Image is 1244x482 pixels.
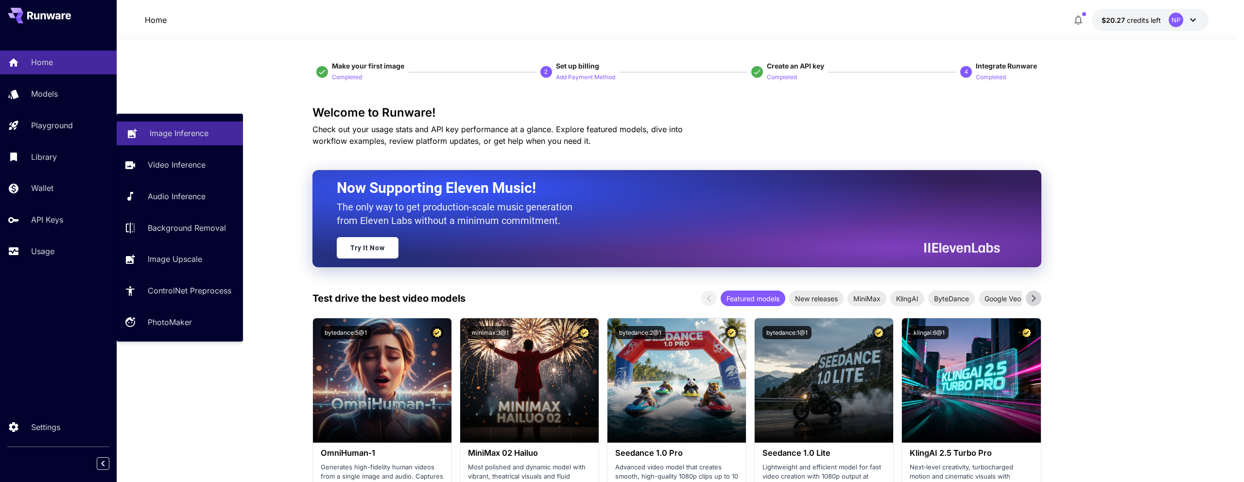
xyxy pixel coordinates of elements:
p: Settings [31,421,60,433]
p: Playground [31,120,73,131]
p: 2 [544,68,548,76]
span: Make your first image [332,62,404,70]
p: Add Payment Method [556,73,615,82]
p: Home [31,56,53,68]
button: bytedance:5@1 [321,326,371,339]
button: Certified Model – Vetted for best performance and includes a commercial license. [578,326,591,339]
h3: Seedance 1.0 Lite [762,448,885,458]
span: ByteDance [928,293,975,304]
h3: OmniHuman‑1 [321,448,444,458]
div: $20.2653 [1102,15,1161,25]
a: PhotoMaker [117,310,243,334]
img: alt [313,318,451,443]
p: Models [31,88,58,100]
button: bytedance:2@1 [615,326,665,339]
p: Library [31,151,57,163]
span: Featured models [721,293,785,304]
p: Image Inference [150,127,208,139]
p: Audio Inference [148,190,206,202]
p: Home [145,14,167,26]
p: PhotoMaker [148,316,192,328]
a: Image Inference [117,121,243,145]
p: ControlNet Preprocess [148,285,231,296]
div: NP [1169,13,1183,27]
p: Wallet [31,182,53,194]
button: Certified Model – Vetted for best performance and includes a commercial license. [725,326,738,339]
p: Completed [332,73,362,82]
a: Video Inference [117,153,243,177]
p: The only way to get production-scale music generation from Eleven Labs without a minimum commitment. [337,200,580,227]
p: Test drive the best video models [312,291,466,306]
span: Integrate Runware [976,62,1037,70]
img: alt [755,318,893,443]
h2: Now Supporting Eleven Music! [337,179,993,197]
img: alt [460,318,599,443]
button: klingai:6@1 [910,326,949,339]
span: KlingAI [890,293,924,304]
button: Collapse sidebar [97,457,109,470]
button: minimax:3@1 [468,326,513,339]
h3: Welcome to Runware! [312,106,1041,120]
button: $20.2653 [1092,9,1209,31]
span: $20.27 [1102,16,1127,24]
a: ControlNet Preprocess [117,279,243,303]
button: Certified Model – Vetted for best performance and includes a commercial license. [1020,326,1033,339]
button: bytedance:1@1 [762,326,812,339]
p: Background Removal [148,222,226,234]
span: New releases [789,293,844,304]
a: Audio Inference [117,185,243,208]
p: Completed [767,73,797,82]
p: Image Upscale [148,253,202,265]
span: Google Veo [979,293,1027,304]
p: API Keys [31,214,63,225]
span: credits left [1127,16,1161,24]
h3: Seedance 1.0 Pro [615,448,738,458]
p: 4 [965,68,968,76]
span: Set up billing [556,62,599,70]
button: Certified Model – Vetted for best performance and includes a commercial license. [872,326,885,339]
a: Try It Now [337,237,398,258]
span: Check out your usage stats and API key performance at a glance. Explore featured models, dive int... [312,124,683,146]
p: Completed [976,73,1006,82]
h3: MiniMax 02 Hailuo [468,448,591,458]
a: Image Upscale [117,247,243,271]
span: Create an API key [767,62,824,70]
nav: breadcrumb [145,14,167,26]
img: alt [607,318,746,443]
span: MiniMax [847,293,886,304]
div: Collapse sidebar [104,455,117,472]
img: alt [902,318,1040,443]
a: Background Removal [117,216,243,240]
p: Usage [31,245,54,257]
button: Certified Model – Vetted for best performance and includes a commercial license. [431,326,444,339]
p: Video Inference [148,159,206,171]
h3: KlingAI 2.5 Turbo Pro [910,448,1033,458]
